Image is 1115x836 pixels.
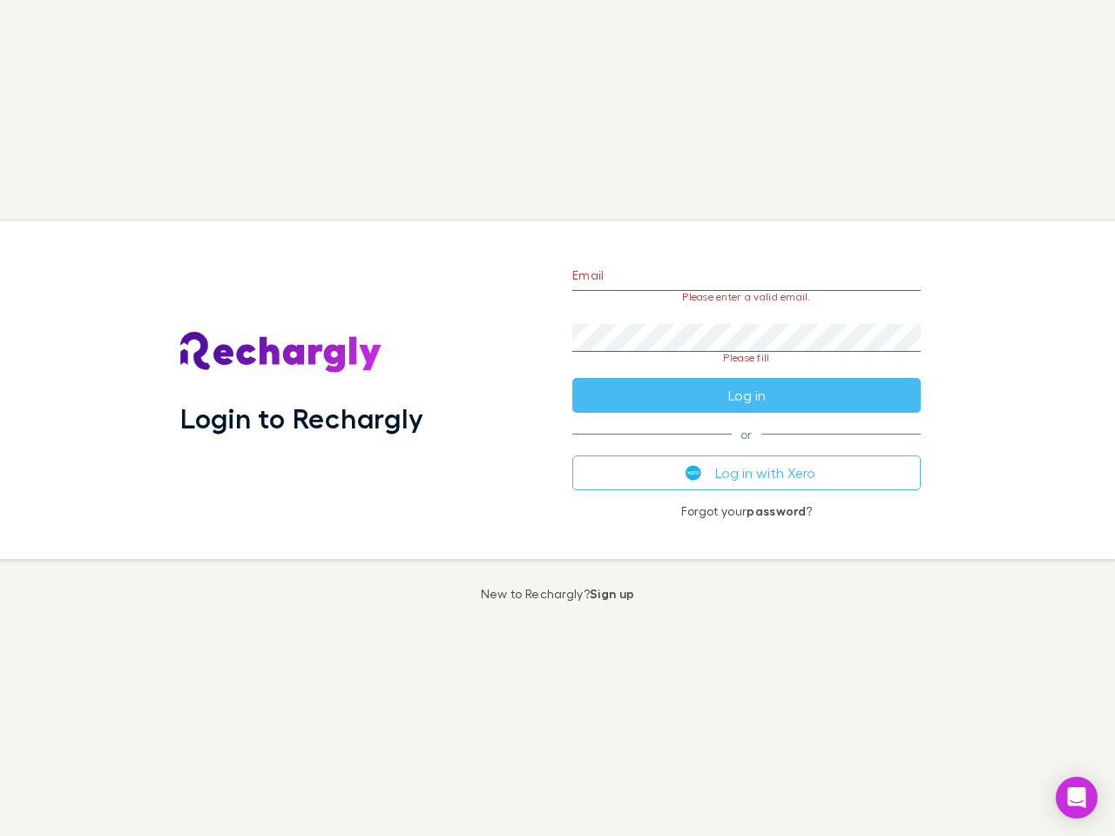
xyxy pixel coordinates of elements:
p: New to Rechargly? [481,587,635,601]
img: Xero's logo [686,465,701,481]
button: Log in with Xero [572,455,921,490]
p: Please fill [572,352,921,364]
h1: Login to Rechargly [180,401,423,435]
p: Please enter a valid email. [572,291,921,303]
button: Log in [572,378,921,413]
a: Sign up [590,586,634,601]
p: Forgot your ? [572,504,921,518]
div: Open Intercom Messenger [1056,777,1098,819]
span: or [572,434,921,435]
img: Rechargly's Logo [180,332,382,374]
a: password [747,503,806,518]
